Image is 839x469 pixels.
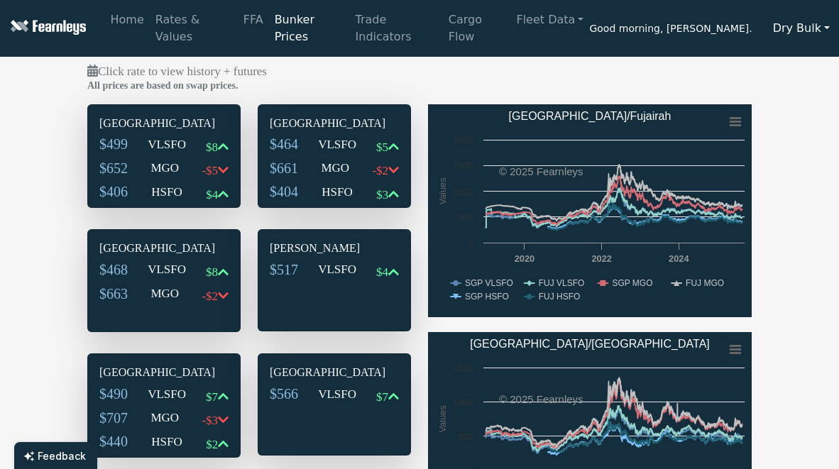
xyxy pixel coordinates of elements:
text: 2022 [591,253,611,264]
text: 1000 [453,397,473,407]
h6: [GEOGRAPHIC_DATA] [99,116,229,130]
text: FUJ MGO [686,278,724,288]
span: $566 [270,386,298,402]
span: $406 [99,184,128,199]
span: $3 [376,188,388,202]
p: VLSFO [318,385,356,404]
text: © 2025 Fearnleys [499,165,583,177]
span: -$2 [372,164,388,177]
div: [GEOGRAPHIC_DATA]$490VLSFO$7$707MGO-$3$440HSFO$2 [87,353,241,458]
div: [PERSON_NAME]$517VLSFO$4 [258,229,411,331]
span: Good morning, [PERSON_NAME]. [589,18,752,42]
span: -$2 [202,289,218,303]
span: -$3 [202,414,218,427]
text: Values [437,405,448,432]
a: Bunker Prices [269,6,350,51]
p: MGO [321,159,349,177]
p: Click rate to view history + futures [87,62,752,81]
h6: [GEOGRAPHIC_DATA] [99,365,229,379]
span: $440 [99,434,128,449]
b: All prices are based on swap prices. [87,80,238,91]
text: 2024 [669,253,689,264]
div: [GEOGRAPHIC_DATA]$468VLSFO$8$663MGO-$2 [87,229,241,332]
text: FUJ HSFO [539,292,581,302]
span: $661 [270,160,298,176]
text: 500 [458,431,473,442]
p: HSFO [151,433,182,451]
text: Values [437,177,448,204]
span: $490 [99,386,128,402]
span: $652 [99,160,128,176]
text: SGP HSFO [465,292,509,302]
text: SGP MGO [612,278,652,288]
p: MGO [150,159,179,177]
span: $7 [376,390,388,404]
text: [GEOGRAPHIC_DATA]/Fujairah [509,110,671,123]
p: MGO [150,409,179,427]
text: © 2025 Fearnleys [499,393,583,405]
h6: [GEOGRAPHIC_DATA] [270,116,399,130]
text: FUJ VLSFO [539,278,585,288]
h6: [PERSON_NAME] [270,241,399,255]
p: VLSFO [148,260,186,279]
p: HSFO [322,183,352,202]
a: FFA [238,6,269,34]
a: Rates & Values [150,6,238,51]
p: VLSFO [318,260,356,279]
text: SGP VLSFO [465,278,513,288]
p: MGO [150,285,179,303]
p: HSFO [151,183,182,202]
svg: Singapore/Fujairah [428,104,752,317]
span: $404 [270,184,298,199]
img: Fearnleys Logo [7,20,86,38]
text: 2000 [453,135,473,145]
span: $499 [99,136,128,152]
a: Fleet Data [510,6,589,34]
div: [GEOGRAPHIC_DATA]$464VLSFO$5$661MGO-$2$404HSFO$3 [258,104,411,209]
text: 2020 [515,253,534,264]
a: Cargo Flow [443,6,511,51]
span: $468 [99,262,128,277]
text: 1000 [453,187,473,197]
text: 1500 [453,363,473,373]
text: [GEOGRAPHIC_DATA]/[GEOGRAPHIC_DATA] [470,338,710,351]
text: 500 [458,212,473,223]
span: $517 [270,262,298,277]
span: -$5 [202,164,218,177]
h6: [GEOGRAPHIC_DATA] [99,241,229,255]
p: VLSFO [148,385,186,404]
a: Home [104,6,149,34]
span: $2 [206,438,218,451]
span: $5 [376,140,388,154]
span: $8 [206,265,218,279]
div: [GEOGRAPHIC_DATA]$566VLSFO$7 [258,353,411,456]
text: 1500 [453,160,473,171]
span: $4 [206,188,218,202]
h6: [GEOGRAPHIC_DATA] [270,365,399,379]
button: Dry Bulk [764,15,839,42]
p: VLSFO [318,136,356,154]
span: $7 [206,390,218,404]
p: VLSFO [148,136,186,154]
span: $4 [376,265,388,279]
div: [GEOGRAPHIC_DATA]$499VLSFO$8$652MGO-$5$406HSFO$4 [87,104,241,209]
span: $707 [99,410,128,426]
span: $663 [99,286,128,302]
text: 0 [468,238,473,248]
a: Trade Indicators [350,6,443,51]
span: $8 [206,140,218,154]
span: $464 [270,136,298,152]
